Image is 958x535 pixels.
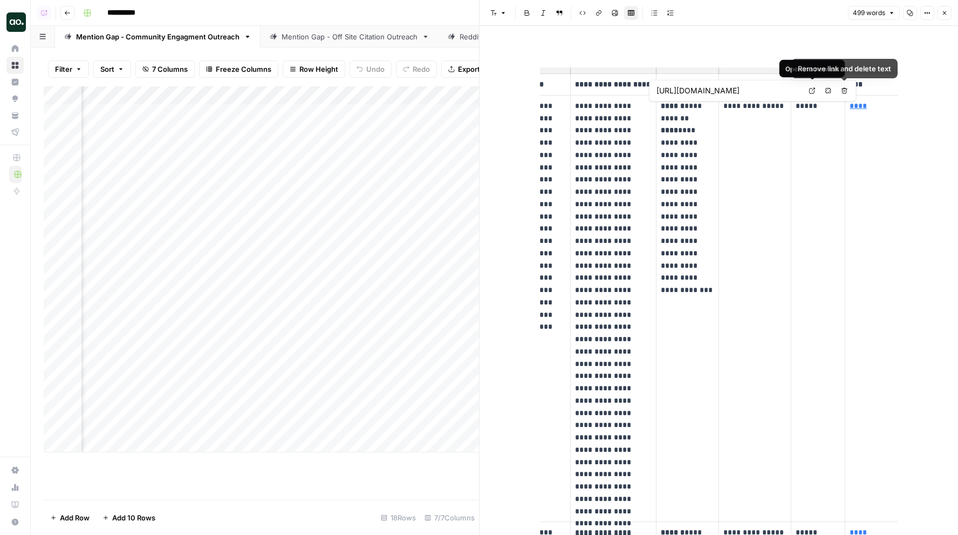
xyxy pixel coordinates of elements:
span: Add 10 Rows [112,512,155,523]
div: Reddit [460,31,481,42]
button: 7 Columns [135,60,195,78]
a: Opportunities [6,90,24,107]
a: Home [6,40,24,57]
span: 7 Columns [152,64,188,75]
a: Browse [6,57,24,74]
button: Sort [93,60,131,78]
button: Undo [350,60,392,78]
button: Freeze Columns [199,60,278,78]
span: Filter [55,64,72,75]
button: Redo [396,60,437,78]
a: Usage [6,479,24,496]
a: Insights [6,73,24,91]
img: Dillon Test Logo [6,12,26,32]
div: Mention Gap - Community Engagment Outreach [76,31,239,42]
span: Freeze Columns [216,64,271,75]
span: Export CSV [458,64,496,75]
a: Reddit [439,26,502,48]
div: 7/7 Columns [420,509,479,526]
button: Filter [48,60,89,78]
span: Add Row [60,512,90,523]
span: 499 words [853,8,885,18]
button: Workspace: Dillon Test [6,9,24,36]
div: Mention Gap - Off Site Citation Outreach [282,31,418,42]
a: Mention Gap - Community Engagment Outreach [55,26,261,48]
a: Flightpath [6,124,24,141]
a: Learning Hub [6,496,24,513]
span: Sort [100,64,114,75]
button: Export CSV [441,60,503,78]
a: Settings [6,462,24,479]
button: Add Row [44,509,96,526]
a: Your Data [6,107,24,124]
div: Open in a new tab [785,64,839,73]
button: 499 words [848,6,900,20]
span: Undo [366,64,385,75]
span: Row Height [299,64,338,75]
button: Help + Support [6,513,24,531]
button: Row Height [283,60,345,78]
span: Redo [413,64,430,75]
a: Mention Gap - Off Site Citation Outreach [261,26,439,48]
button: Add 10 Rows [96,509,162,526]
div: 18 Rows [377,509,420,526]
